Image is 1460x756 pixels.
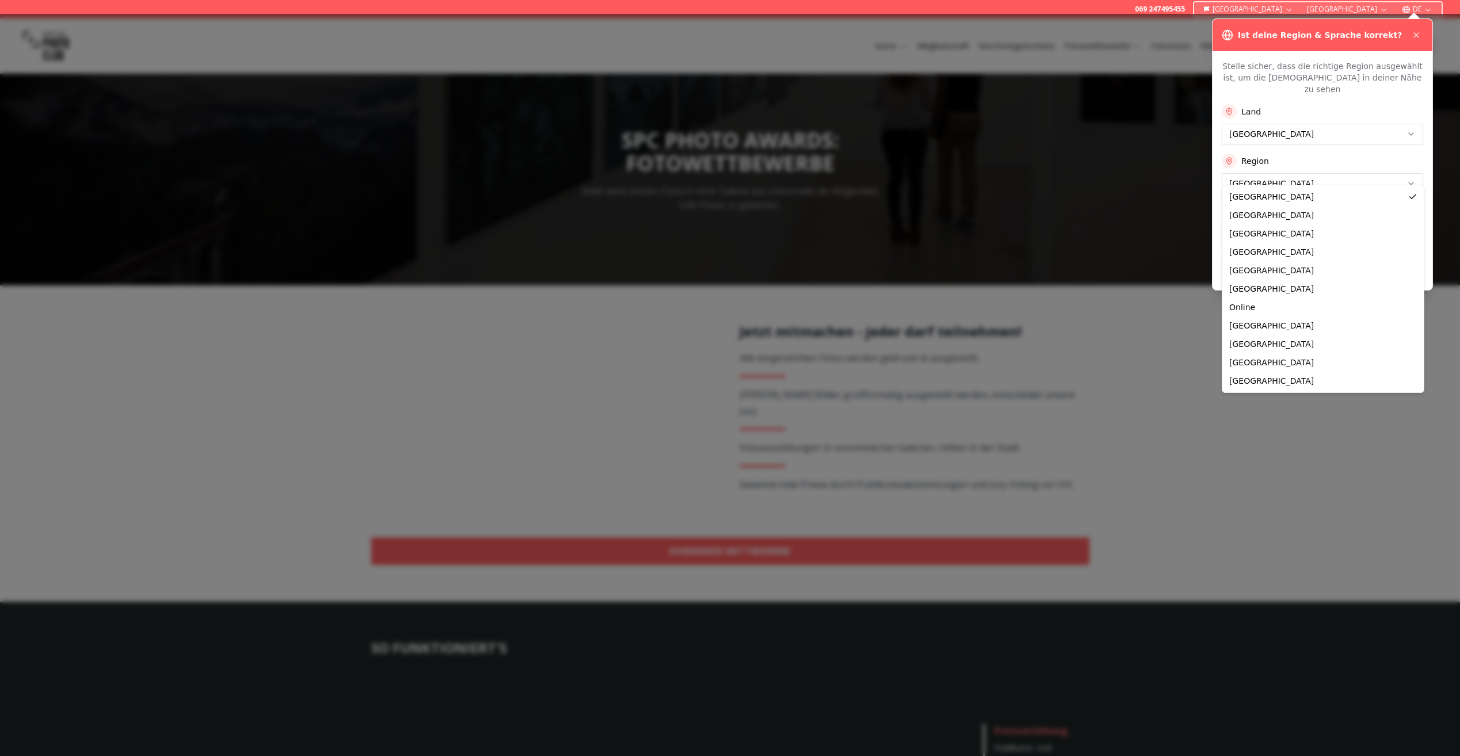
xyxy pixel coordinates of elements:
span: [GEOGRAPHIC_DATA] [1229,358,1314,367]
span: [GEOGRAPHIC_DATA] [1229,192,1314,201]
span: [GEOGRAPHIC_DATA] [1229,211,1314,220]
span: [GEOGRAPHIC_DATA] [1229,339,1314,349]
span: [GEOGRAPHIC_DATA] [1229,284,1314,293]
span: [GEOGRAPHIC_DATA] [1229,321,1314,330]
span: [GEOGRAPHIC_DATA] [1229,247,1314,257]
span: [GEOGRAPHIC_DATA] [1229,266,1314,275]
span: Online [1229,303,1255,312]
span: [GEOGRAPHIC_DATA] [1229,376,1314,385]
span: [GEOGRAPHIC_DATA] [1229,229,1314,238]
